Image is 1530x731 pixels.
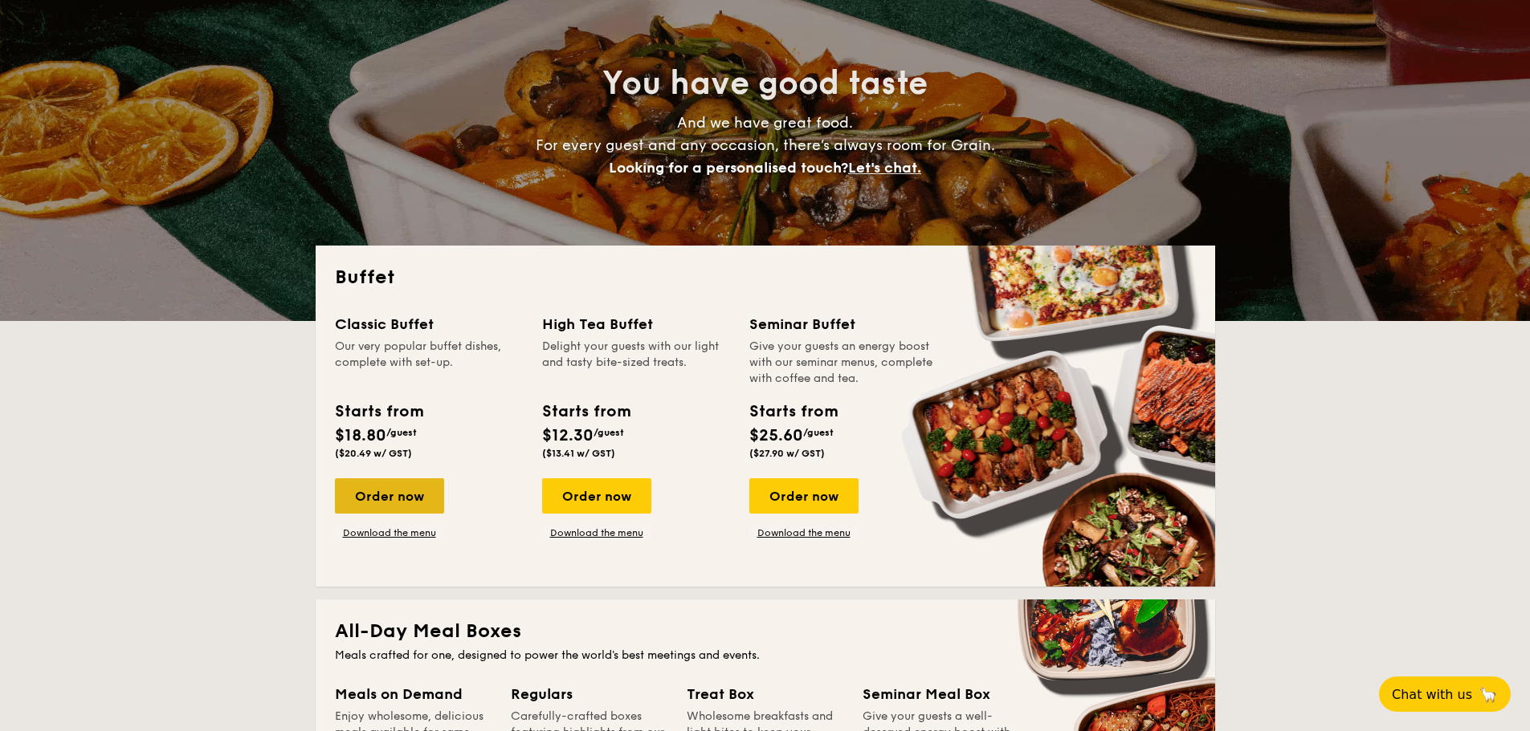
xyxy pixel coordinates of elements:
[335,526,444,539] a: Download the menu
[335,683,492,705] div: Meals on Demand
[749,339,937,387] div: Give your guests an energy boost with our seminar menus, complete with coffee and tea.
[335,426,386,445] span: $18.80
[542,478,651,514] div: Order now
[749,448,825,459] span: ($27.90 w/ GST)
[542,526,651,539] a: Download the menu
[749,526,859,539] a: Download the menu
[1379,676,1511,712] button: Chat with us🦙
[1479,685,1498,704] span: 🦙
[536,114,995,177] span: And we have great food. For every guest and any occasion, there’s always room for Grain.
[386,427,417,438] span: /guest
[542,400,630,424] div: Starts from
[335,448,412,459] span: ($20.49 w/ GST)
[335,478,444,514] div: Order now
[1392,687,1472,702] span: Chat with us
[335,313,523,335] div: Classic Buffet
[749,313,937,335] div: Seminar Buffet
[749,426,803,445] span: $25.60
[511,683,667,705] div: Regulars
[803,427,834,438] span: /guest
[848,159,921,177] span: Let's chat.
[749,400,837,424] div: Starts from
[594,427,624,438] span: /guest
[542,426,594,445] span: $12.30
[542,339,730,387] div: Delight your guests with our light and tasty bite-sized treats.
[687,683,843,705] div: Treat Box
[602,64,928,103] span: You have good taste
[542,448,615,459] span: ($13.41 w/ GST)
[335,400,422,424] div: Starts from
[335,265,1196,290] h2: Buffet
[335,339,523,387] div: Our very popular buffet dishes, complete with set-up.
[542,313,730,335] div: High Tea Buffet
[609,159,848,177] span: Looking for a personalised touch?
[749,478,859,514] div: Order now
[335,619,1196,644] h2: All-Day Meal Boxes
[335,648,1196,664] div: Meals crafted for one, designed to power the world's best meetings and events.
[863,683,1019,705] div: Seminar Meal Box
